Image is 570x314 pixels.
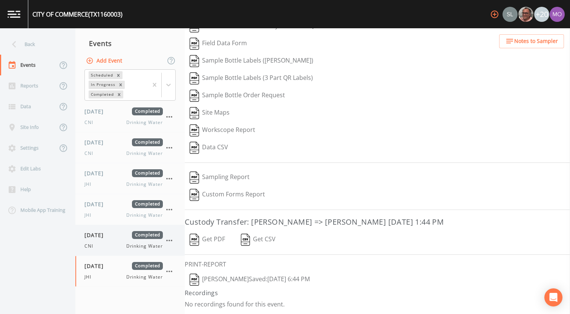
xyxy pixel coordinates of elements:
span: Notes to Sampler [514,37,558,46]
span: Drinking Water [126,150,163,157]
button: Site Maps [185,104,234,122]
div: Scheduled [89,71,114,79]
img: svg%3e [190,124,199,136]
img: svg%3e [190,172,199,184]
button: Sample Bottle Labels (3 Part QR Labels) [185,70,318,87]
div: Completed [89,90,115,98]
span: [DATE] [84,262,109,270]
img: e2d790fa78825a4bb76dcb6ab311d44c [518,7,533,22]
button: Get CSV [236,231,281,248]
button: Notes to Sampler [499,34,564,48]
span: Drinking Water [126,181,163,188]
div: Open Intercom Messenger [544,288,562,306]
span: CNI [84,119,98,126]
img: svg%3e [190,142,199,154]
span: Completed [132,107,163,115]
span: Drinking Water [126,119,163,126]
button: Custom Forms Report [185,186,270,204]
button: Workscope Report [185,122,260,139]
img: svg%3e [190,90,199,102]
a: [DATE]CompletedJHIDrinking Water [75,256,185,287]
button: Sample Bottle Order Request [185,87,290,104]
span: [DATE] [84,169,109,177]
span: [DATE] [84,231,109,239]
button: Field Data Form [185,35,252,52]
h4: Recordings [185,288,570,297]
img: svg%3e [190,274,199,286]
a: [DATE]CompletedCNIDrinking Water [75,132,185,163]
img: svg%3e [190,55,199,67]
span: Drinking Water [126,212,163,219]
span: Completed [132,138,163,146]
span: [DATE] [84,107,109,115]
button: Get PDF [185,231,230,248]
button: [PERSON_NAME]Saved:[DATE] 6:44 PM [185,271,315,288]
a: [DATE]CompletedCNIDrinking Water [75,225,185,256]
div: In Progress [89,81,116,89]
span: JHI [84,212,96,219]
span: Completed [132,169,163,177]
button: Sample Bottle Labels ([PERSON_NAME]) [185,52,318,70]
div: Events [75,34,185,53]
h6: PRINT-REPORT [185,261,570,268]
img: 0d5b2d5fd6ef1337b72e1b2735c28582 [503,7,518,22]
div: Remove Scheduled [114,71,123,79]
span: [DATE] [84,138,109,146]
div: CITY OF COMMERCE (TX1160003) [32,10,123,19]
p: No recordings found for this event. [185,300,570,308]
button: Add Event [84,54,125,68]
div: Mike Franklin [518,7,534,22]
img: logo [8,11,20,18]
span: CNI [84,150,98,157]
span: Drinking Water [126,274,163,280]
img: svg%3e [190,72,199,84]
img: svg%3e [241,234,250,246]
span: Completed [132,262,163,270]
img: svg%3e [190,234,199,246]
div: Sloan Rigamonti [502,7,518,22]
a: [DATE]CompletedJHIDrinking Water [75,163,185,194]
img: 4e251478aba98ce068fb7eae8f78b90c [550,7,565,22]
img: svg%3e [190,38,199,50]
button: Data CSV [185,139,233,156]
span: JHI [84,181,96,188]
span: [DATE] [84,200,109,208]
a: [DATE]CompletedCNIDrinking Water [75,101,185,132]
button: Sampling Report [185,169,254,186]
div: +20 [534,7,549,22]
span: Completed [132,231,163,239]
img: svg%3e [190,107,199,119]
img: svg%3e [190,189,199,201]
div: Remove In Progress [116,81,125,89]
span: CNI [84,243,98,250]
div: Remove Completed [115,90,123,98]
span: JHI [84,274,96,280]
span: Drinking Water [126,243,163,250]
a: [DATE]CompletedJHIDrinking Water [75,194,185,225]
h3: Custody Transfer: [PERSON_NAME] => [PERSON_NAME] [DATE] 1:44 PM [185,216,570,228]
span: Completed [132,200,163,208]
